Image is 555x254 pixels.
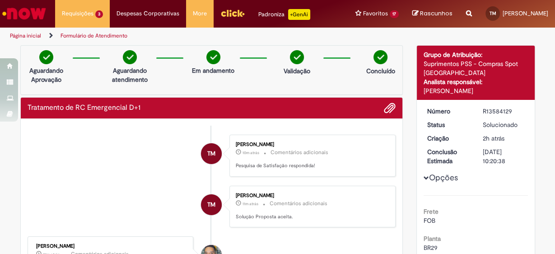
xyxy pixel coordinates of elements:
[201,143,222,164] div: Tamires Melo
[243,150,259,155] time: 01/10/2025 09:47:53
[236,193,386,198] div: [PERSON_NAME]
[424,50,528,59] div: Grupo de Atribuição:
[193,9,207,18] span: More
[384,102,396,114] button: Adicionar anexos
[271,149,328,156] small: Comentários adicionais
[420,134,476,143] dt: Criação
[503,9,548,17] span: [PERSON_NAME]
[420,107,476,116] dt: Número
[424,244,438,252] span: BR29
[290,50,304,64] img: check-circle-green.png
[39,50,53,64] img: check-circle-green.png
[236,213,386,221] p: Solução Proposta aceita.
[7,28,363,44] ul: Trilhas de página
[424,207,438,216] b: Frete
[201,194,222,215] div: Tamires Melo
[28,104,140,112] h2: Tratamento de RC Emergencial D+1 Histórico de tíquete
[1,5,47,23] img: ServiceNow
[490,10,496,16] span: TM
[220,6,245,20] img: click_logo_yellow_360x200.png
[420,147,476,165] dt: Conclusão Estimada
[36,244,187,249] div: [PERSON_NAME]
[95,10,103,18] span: 3
[363,9,388,18] span: Favoritos
[412,9,452,18] a: Rascunhos
[243,150,259,155] span: 10m atrás
[243,201,258,207] time: 01/10/2025 09:47:39
[24,66,68,84] p: Aguardando Aprovação
[483,134,525,143] div: 01/10/2025 08:24:42
[192,66,234,75] p: Em andamento
[420,120,476,129] dt: Status
[61,32,127,39] a: Formulário de Atendimento
[424,59,528,77] div: Suprimentos PSS - Compras Spot [GEOGRAPHIC_DATA]
[366,66,395,75] p: Concluído
[207,194,215,216] span: TM
[10,32,41,39] a: Página inicial
[207,143,215,165] span: TM
[108,66,152,84] p: Aguardando atendimento
[243,201,258,207] span: 11m atrás
[236,142,386,147] div: [PERSON_NAME]
[483,147,525,165] div: [DATE] 10:20:38
[258,9,310,20] div: Padroniza
[424,235,441,243] b: Planta
[483,120,525,129] div: Solucionado
[206,50,220,64] img: check-circle-green.png
[424,77,528,86] div: Analista responsável:
[123,50,137,64] img: check-circle-green.png
[390,10,399,18] span: 17
[424,216,435,225] span: FOB
[62,9,93,18] span: Requisições
[483,134,504,142] span: 2h atrás
[424,86,528,95] div: [PERSON_NAME]
[373,50,387,64] img: check-circle-green.png
[483,134,504,142] time: 01/10/2025 08:24:42
[483,107,525,116] div: R13584129
[420,9,452,18] span: Rascunhos
[288,9,310,20] p: +GenAi
[270,200,327,207] small: Comentários adicionais
[284,66,310,75] p: Validação
[117,9,179,18] span: Despesas Corporativas
[236,162,386,169] p: Pesquisa de Satisfação respondida!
